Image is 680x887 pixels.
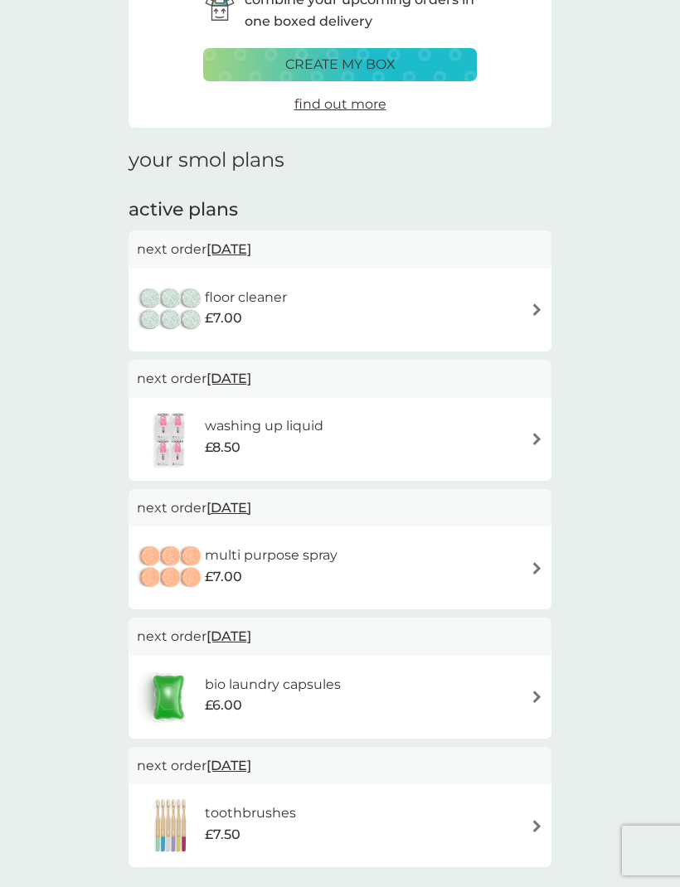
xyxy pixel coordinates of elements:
p: next order [137,368,543,390]
span: [DATE] [206,233,251,265]
h6: bio laundry capsules [205,674,341,696]
img: toothbrushes [137,797,205,855]
span: £6.00 [205,695,242,716]
span: [DATE] [206,362,251,395]
button: create my box [203,48,477,81]
span: [DATE] [206,492,251,524]
h6: toothbrushes [205,802,296,824]
img: washing up liquid [137,410,205,468]
a: find out more [294,94,386,115]
h2: active plans [129,197,551,223]
p: create my box [285,54,396,75]
h6: multi purpose spray [205,545,338,566]
span: £7.50 [205,824,240,846]
img: floor cleaner [137,281,205,339]
span: £7.00 [205,566,242,588]
span: find out more [294,96,386,112]
img: bio laundry capsules [137,668,200,726]
span: £7.00 [205,308,242,329]
p: next order [137,626,543,647]
img: arrow right [531,820,543,832]
img: arrow right [531,691,543,703]
span: [DATE] [206,749,251,782]
h6: washing up liquid [205,415,323,437]
h6: floor cleaner [205,287,287,308]
p: next order [137,497,543,519]
p: next order [137,755,543,777]
p: next order [137,239,543,260]
h1: your smol plans [129,148,551,172]
img: multi purpose spray [137,539,205,597]
span: [DATE] [206,620,251,652]
img: arrow right [531,433,543,445]
img: arrow right [531,562,543,574]
span: £8.50 [205,437,240,458]
img: arrow right [531,303,543,316]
